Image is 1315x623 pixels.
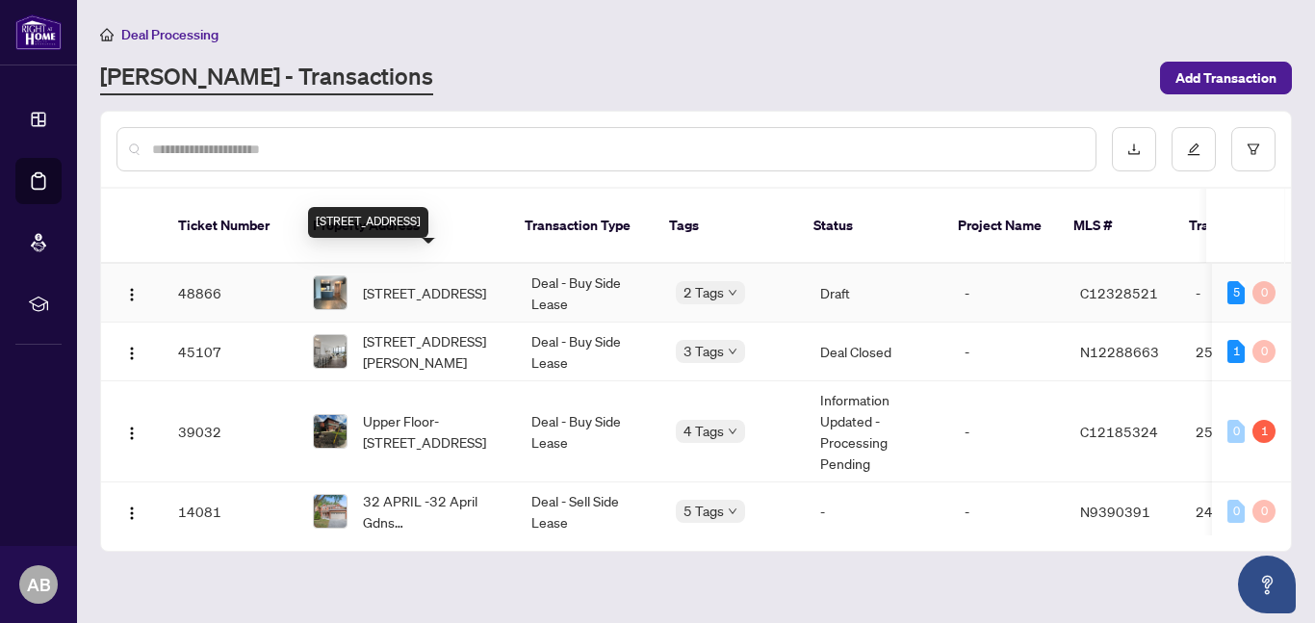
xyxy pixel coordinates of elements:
td: Deal - Buy Side Lease [516,264,660,323]
span: 4 Tags [683,420,724,442]
div: 1 [1252,420,1276,443]
span: edit [1187,143,1200,156]
span: [STREET_ADDRESS] [363,282,486,303]
td: - [805,482,949,541]
span: 5 Tags [683,500,724,522]
td: Deal - Buy Side Lease [516,323,660,381]
button: Logo [116,336,147,367]
td: 2417660 [1180,482,1315,541]
td: Deal Closed [805,323,949,381]
button: Logo [116,496,147,527]
th: MLS # [1058,189,1173,264]
span: Deal Processing [121,26,219,43]
img: Logo [124,506,140,521]
th: Property Address [297,189,509,264]
span: [STREET_ADDRESS][PERSON_NAME] [363,330,501,373]
span: N9390391 [1080,503,1150,520]
a: [PERSON_NAME] - Transactions [100,61,433,95]
span: down [728,506,737,516]
span: C12328521 [1080,284,1158,301]
span: C12185324 [1080,423,1158,440]
td: - [949,482,1065,541]
span: 32 APRIL -32 April Gdns [GEOGRAPHIC_DATA] [GEOGRAPHIC_DATA] L4G 4R6 [GEOGRAPHIC_DATA], [GEOGRAPHI... [363,490,501,532]
td: 2511778 [1180,323,1315,381]
td: 2508315 [1180,381,1315,482]
div: 0 [1252,340,1276,363]
img: thumbnail-img [314,276,347,309]
div: 5 [1227,281,1245,304]
th: Trade Number [1173,189,1308,264]
td: 14081 [163,482,297,541]
td: Draft [805,264,949,323]
td: - [949,381,1065,482]
span: AB [27,571,51,598]
th: Ticket Number [163,189,297,264]
span: N12288663 [1080,343,1159,360]
div: [STREET_ADDRESS] [308,207,428,238]
th: Status [798,189,942,264]
button: filter [1231,127,1276,171]
td: - [1180,264,1315,323]
span: download [1127,143,1141,156]
button: Logo [116,416,147,447]
td: 39032 [163,381,297,482]
img: thumbnail-img [314,495,347,528]
button: Open asap [1238,556,1296,613]
div: 1 [1227,340,1245,363]
img: Logo [124,426,140,441]
img: Logo [124,346,140,361]
th: Transaction Type [509,189,654,264]
td: Deal - Sell Side Lease [516,482,660,541]
button: download [1112,127,1156,171]
th: Tags [654,189,798,264]
button: Add Transaction [1160,62,1292,94]
span: 2 Tags [683,281,724,303]
div: 0 [1227,420,1245,443]
span: filter [1247,143,1260,156]
span: down [728,427,737,436]
span: down [728,288,737,298]
img: Logo [124,287,140,302]
span: home [100,28,114,41]
span: Add Transaction [1175,63,1276,93]
span: Upper Floor-[STREET_ADDRESS] [363,410,501,453]
td: Information Updated - Processing Pending [805,381,949,482]
td: Deal - Buy Side Lease [516,381,660,482]
span: down [728,347,737,356]
td: 48866 [163,264,297,323]
td: 45107 [163,323,297,381]
img: logo [15,14,62,50]
button: edit [1172,127,1216,171]
img: thumbnail-img [314,415,347,448]
div: 0 [1252,500,1276,523]
th: Project Name [942,189,1058,264]
td: - [949,323,1065,381]
span: 3 Tags [683,340,724,362]
div: 0 [1252,281,1276,304]
img: thumbnail-img [314,335,347,368]
td: - [949,264,1065,323]
button: Logo [116,277,147,308]
div: 0 [1227,500,1245,523]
